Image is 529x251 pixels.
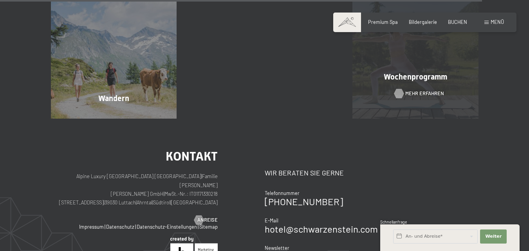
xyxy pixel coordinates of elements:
[265,196,343,207] a: [PHONE_NUMBER]
[79,224,104,230] a: Impressum
[265,245,289,251] span: Newsletter
[265,217,278,224] span: E-Mail
[135,224,136,230] span: |
[265,190,300,196] span: Telefonnummer
[51,172,218,207] p: Alpine Luxury [GEOGRAPHIC_DATA] [GEOGRAPHIC_DATA] Familie [PERSON_NAME] [PERSON_NAME] GmbH MwSt.-...
[170,199,171,206] span: |
[380,220,407,224] span: Schnellanfrage
[104,199,105,206] span: |
[199,224,218,230] a: Sitemap
[409,19,437,25] a: Bildergalerie
[106,224,134,230] a: Datenschutz
[405,90,444,97] span: Mehr erfahren
[384,72,447,81] span: Wochenprogramm
[137,224,197,230] a: Datenschutz-Einstellungen
[136,199,137,206] span: |
[265,223,378,235] a: hotel@schwarzenstein.com
[166,149,218,164] span: Kontakt
[448,19,467,25] a: BUCHEN
[485,233,502,240] span: Weiter
[368,19,398,25] a: Premium Spa
[480,229,507,244] button: Weiter
[194,217,218,224] a: Anreise
[152,199,153,206] span: |
[201,173,202,179] span: |
[98,94,129,103] span: Wandern
[197,217,218,224] span: Anreise
[491,19,504,25] span: Menü
[265,168,344,177] span: Wir beraten Sie gerne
